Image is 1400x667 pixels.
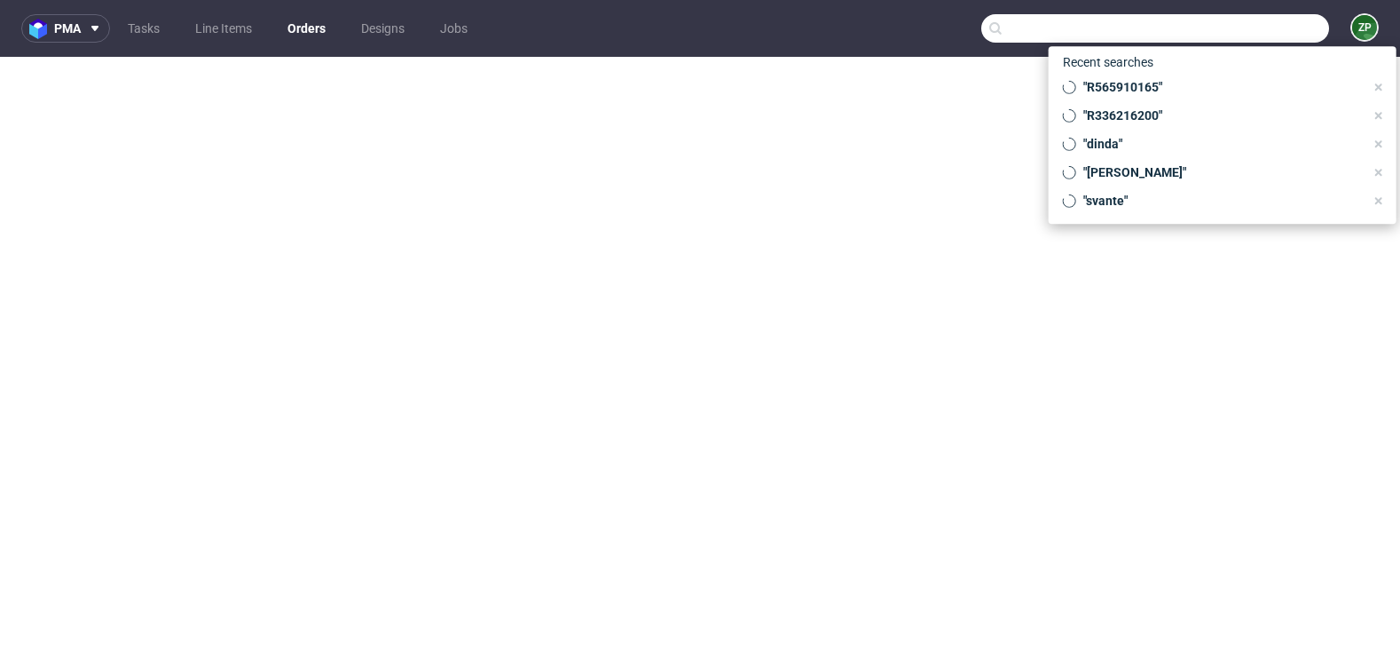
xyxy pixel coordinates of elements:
[1076,135,1365,153] span: "dinda"
[185,14,263,43] a: Line Items
[1056,48,1160,76] span: Recent searches
[29,19,54,39] img: logo
[1076,192,1365,210] span: "svante"
[117,14,170,43] a: Tasks
[429,14,478,43] a: Jobs
[1076,163,1365,181] span: "[PERSON_NAME]"
[21,14,110,43] button: pma
[1352,15,1377,40] figcaption: ZP
[350,14,415,43] a: Designs
[277,14,336,43] a: Orders
[1076,107,1365,124] span: "R336216200"
[1076,78,1365,96] span: "R565910165"
[54,22,81,35] span: pma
